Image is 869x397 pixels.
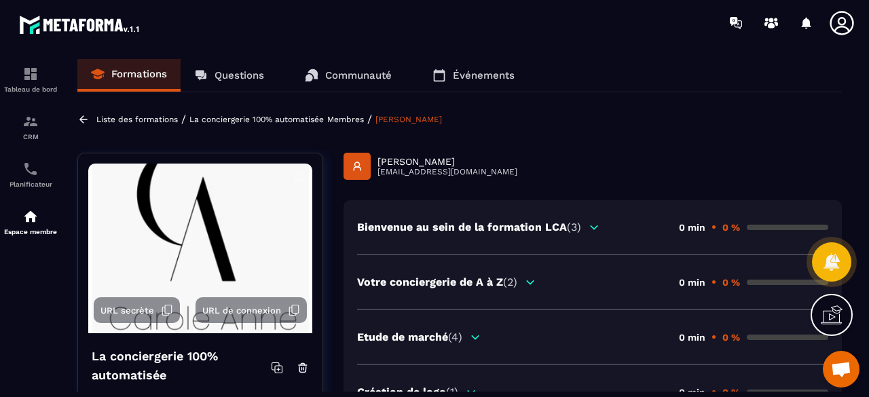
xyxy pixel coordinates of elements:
[3,181,58,188] p: Planificateur
[3,56,58,103] a: formationformationTableau de bord
[679,277,705,288] p: 0 min
[111,68,167,80] p: Formations
[22,113,39,130] img: formation
[503,276,517,288] span: (2)
[3,228,58,235] p: Espace membre
[291,59,405,92] a: Communauté
[448,330,462,343] span: (4)
[92,347,271,385] h4: La conciergerie 100% automatisée
[453,69,515,81] p: Événements
[22,208,39,225] img: automations
[3,198,58,246] a: automationsautomationsEspace membre
[181,113,186,126] span: /
[181,59,278,92] a: Questions
[88,164,312,333] img: background
[325,69,392,81] p: Communauté
[77,59,181,92] a: Formations
[377,156,517,167] p: [PERSON_NAME]
[679,222,705,233] p: 0 min
[357,221,581,233] p: Bienvenue au sein de la formation LCA
[22,66,39,82] img: formation
[215,69,264,81] p: Questions
[196,297,307,323] button: URL de connexion
[823,351,859,387] a: Ouvrir le chat
[722,277,740,288] p: 0 %
[327,115,364,124] a: Membres
[94,297,180,323] button: URL secrète
[19,12,141,37] img: logo
[96,115,178,124] a: Liste des formations
[722,222,740,233] p: 0 %
[3,103,58,151] a: formationformationCRM
[567,221,581,233] span: (3)
[357,276,517,288] p: Votre conciergerie de A à Z
[419,59,528,92] a: Événements
[202,305,281,316] span: URL de connexion
[100,305,154,316] span: URL secrète
[722,332,740,343] p: 0 %
[377,167,517,176] p: [EMAIL_ADDRESS][DOMAIN_NAME]
[357,330,462,343] p: Etude de marché
[3,133,58,140] p: CRM
[3,86,58,93] p: Tableau de bord
[367,113,372,126] span: /
[22,161,39,177] img: scheduler
[189,115,324,124] a: La conciergerie 100% automatisée
[679,332,705,343] p: 0 min
[3,151,58,198] a: schedulerschedulerPlanificateur
[375,115,442,124] a: [PERSON_NAME]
